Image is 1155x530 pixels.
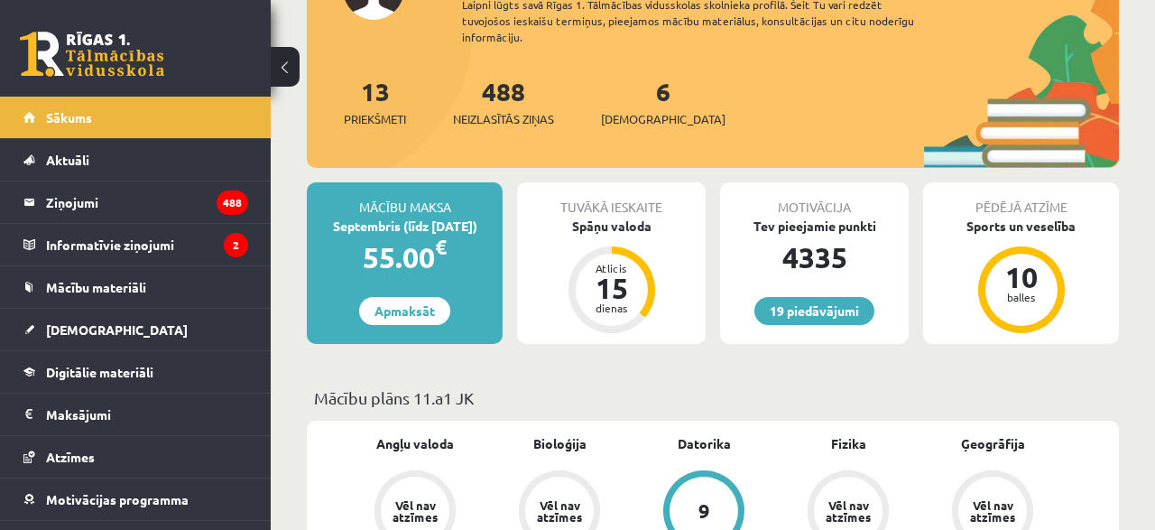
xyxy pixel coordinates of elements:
[23,97,248,138] a: Sākums
[23,309,248,350] a: [DEMOGRAPHIC_DATA]
[307,217,503,236] div: Septembris (līdz [DATE])
[359,297,450,325] a: Apmaksāt
[453,110,554,128] span: Neizlasītās ziņas
[435,234,447,260] span: €
[307,182,503,217] div: Mācību maksa
[720,182,909,217] div: Motivācija
[46,449,95,465] span: Atzīmes
[994,263,1049,292] div: 10
[23,351,248,393] a: Digitālie materiāli
[601,110,725,128] span: [DEMOGRAPHIC_DATA]
[344,110,406,128] span: Priekšmeti
[923,182,1119,217] div: Pēdējā atzīme
[23,181,248,223] a: Ziņojumi488
[46,364,153,380] span: Digitālie materiāli
[517,182,706,217] div: Tuvākā ieskaite
[517,217,706,236] div: Spāņu valoda
[961,434,1025,453] a: Ģeogrāfija
[453,75,554,128] a: 488Neizlasītās ziņas
[720,236,909,279] div: 4335
[224,233,248,257] i: 2
[23,436,248,478] a: Atzīmes
[585,302,639,313] div: dienas
[23,479,248,520] a: Motivācijas programma
[831,434,866,453] a: Fizika
[823,499,873,523] div: Vēl nav atzīmes
[390,499,440,523] div: Vēl nav atzīmes
[533,434,587,453] a: Bioloģija
[585,263,639,274] div: Atlicis
[217,191,248,215] i: 488
[376,434,454,453] a: Angļu valoda
[23,139,248,181] a: Aktuāli
[923,217,1119,336] a: Sports un veselība 10 balles
[534,499,585,523] div: Vēl nav atzīmes
[314,386,1112,410] p: Mācību plāns 11.a1 JK
[344,75,406,128] a: 13Priekšmeti
[46,491,189,507] span: Motivācijas programma
[23,266,248,308] a: Mācību materiāli
[20,32,164,77] a: Rīgas 1. Tālmācības vidusskola
[46,321,188,338] span: [DEMOGRAPHIC_DATA]
[923,217,1119,236] div: Sports un veselība
[585,274,639,302] div: 15
[46,152,89,168] span: Aktuāli
[46,224,248,265] legend: Informatīvie ziņojumi
[46,394,248,435] legend: Maksājumi
[23,224,248,265] a: Informatīvie ziņojumi2
[994,292,1049,302] div: balles
[517,217,706,336] a: Spāņu valoda Atlicis 15 dienas
[46,279,146,295] span: Mācību materiāli
[967,499,1018,523] div: Vēl nav atzīmes
[23,394,248,435] a: Maksājumi
[46,109,92,126] span: Sākums
[601,75,725,128] a: 6[DEMOGRAPHIC_DATA]
[46,181,248,223] legend: Ziņojumi
[754,297,874,325] a: 19 piedāvājumi
[678,434,731,453] a: Datorika
[307,236,503,279] div: 55.00
[698,501,710,521] div: 9
[720,217,909,236] div: Tev pieejamie punkti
